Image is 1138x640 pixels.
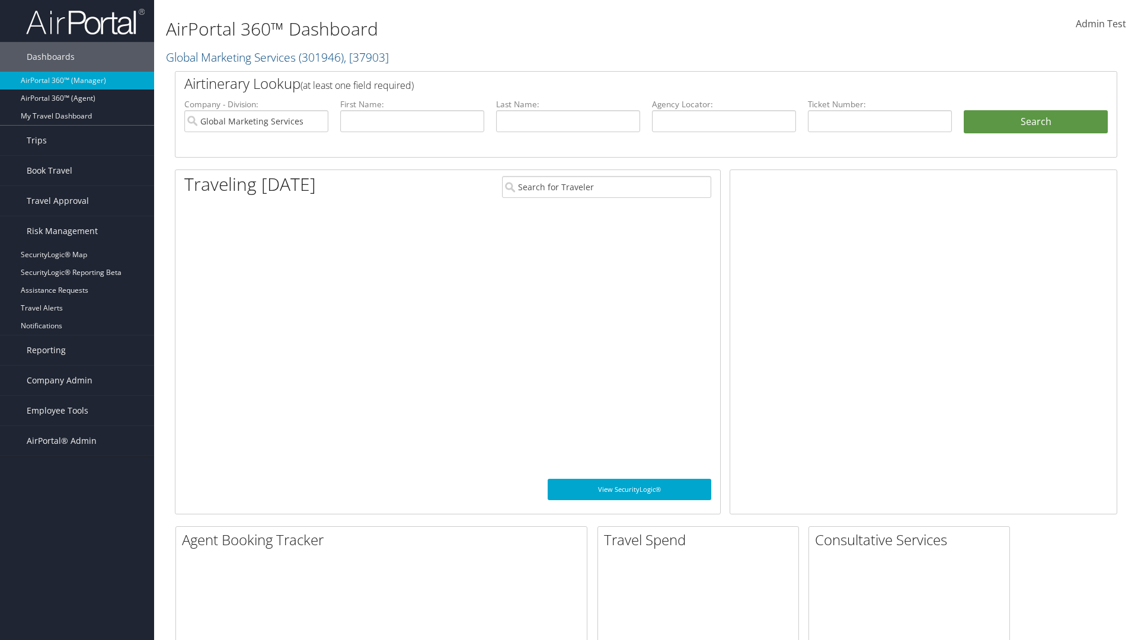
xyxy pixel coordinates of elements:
span: AirPortal® Admin [27,426,97,456]
button: Search [964,110,1108,134]
span: Travel Approval [27,186,89,216]
span: (at least one field required) [301,79,414,92]
span: Admin Test [1076,17,1126,30]
span: Employee Tools [27,396,88,425]
span: , [ 37903 ] [344,49,389,65]
h2: Consultative Services [815,530,1009,550]
a: View SecurityLogic® [548,479,711,500]
a: Global Marketing Services [166,49,389,65]
label: Last Name: [496,98,640,110]
label: Company - Division: [184,98,328,110]
a: Admin Test [1076,6,1126,43]
span: Trips [27,126,47,155]
h1: Traveling [DATE] [184,172,316,197]
label: First Name: [340,98,484,110]
h2: Airtinerary Lookup [184,73,1030,94]
h1: AirPortal 360™ Dashboard [166,17,806,41]
img: airportal-logo.png [26,8,145,36]
span: ( 301946 ) [299,49,344,65]
span: Book Travel [27,156,72,185]
span: Dashboards [27,42,75,72]
h2: Agent Booking Tracker [182,530,587,550]
input: Search for Traveler [502,176,711,198]
span: Risk Management [27,216,98,246]
span: Reporting [27,335,66,365]
h2: Travel Spend [604,530,798,550]
label: Ticket Number: [808,98,952,110]
span: Company Admin [27,366,92,395]
label: Agency Locator: [652,98,796,110]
